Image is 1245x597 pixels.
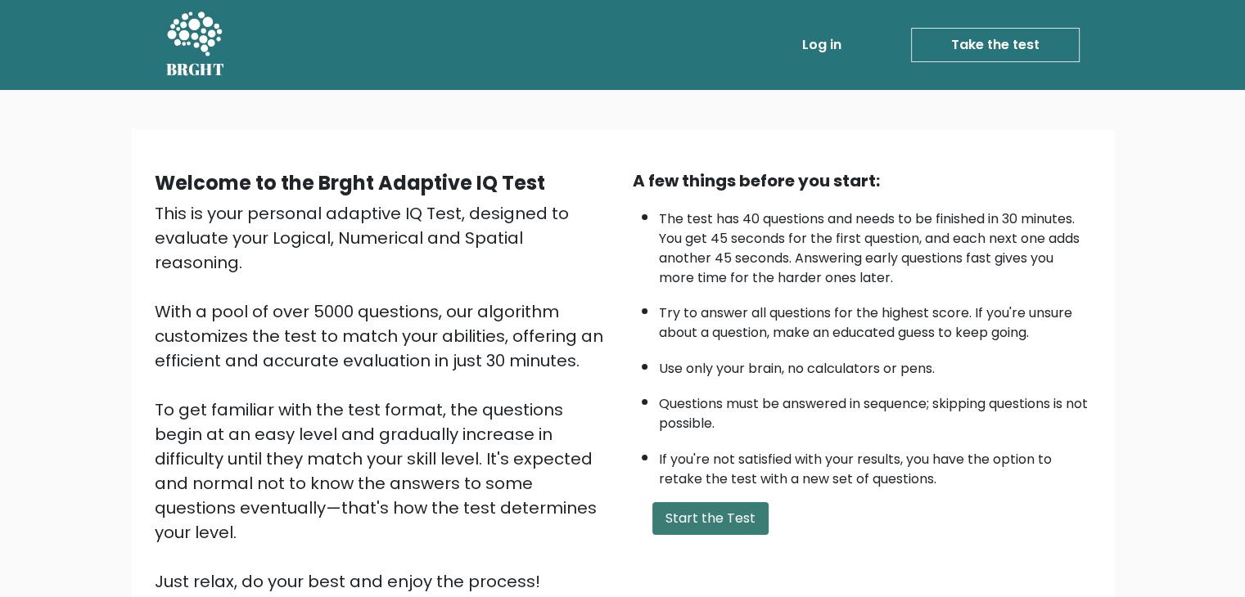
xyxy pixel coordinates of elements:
[796,29,848,61] a: Log in
[633,168,1091,193] div: A few things before you start:
[652,502,769,535] button: Start the Test
[659,386,1091,433] li: Questions must be answered in sequence; skipping questions is not possible.
[166,7,225,83] a: BRGHT
[155,201,613,594] div: This is your personal adaptive IQ Test, designed to evaluate your Logical, Numerical and Spatial ...
[659,442,1091,489] li: If you're not satisfied with your results, you have the option to retake the test with a new set ...
[659,295,1091,343] li: Try to answer all questions for the highest score. If you're unsure about a question, make an edu...
[659,351,1091,379] li: Use only your brain, no calculators or pens.
[166,60,225,79] h5: BRGHT
[155,169,545,196] b: Welcome to the Brght Adaptive IQ Test
[659,201,1091,288] li: The test has 40 questions and needs to be finished in 30 minutes. You get 45 seconds for the firs...
[911,28,1080,62] a: Take the test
